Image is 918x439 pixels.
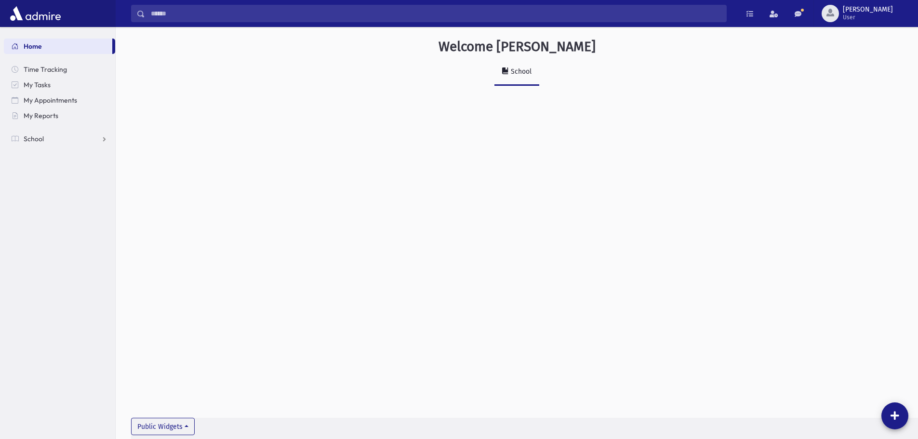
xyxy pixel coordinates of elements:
span: Home [24,42,42,51]
span: My Reports [24,111,58,120]
span: User [843,13,893,21]
span: School [24,134,44,143]
img: AdmirePro [8,4,63,23]
span: Time Tracking [24,65,67,74]
span: My Appointments [24,96,77,105]
a: My Reports [4,108,115,123]
a: School [494,59,539,86]
a: My Tasks [4,77,115,93]
a: Home [4,39,112,54]
div: School [509,67,532,76]
input: Search [145,5,726,22]
a: My Appointments [4,93,115,108]
a: Time Tracking [4,62,115,77]
a: School [4,131,115,146]
span: My Tasks [24,80,51,89]
h3: Welcome [PERSON_NAME] [439,39,596,55]
button: Public Widgets [131,418,195,435]
span: [PERSON_NAME] [843,6,893,13]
